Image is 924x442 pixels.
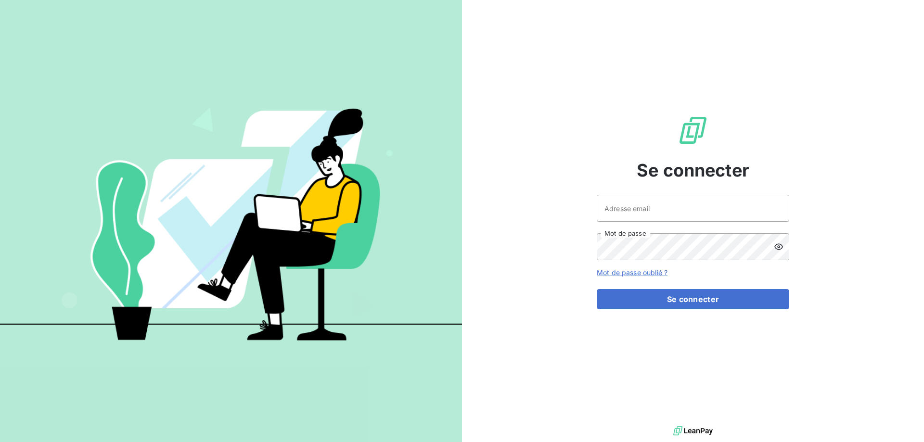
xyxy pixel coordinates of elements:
[678,115,708,146] img: Logo LeanPay
[597,195,789,222] input: placeholder
[637,157,749,183] span: Se connecter
[673,424,713,438] img: logo
[597,268,667,277] a: Mot de passe oublié ?
[597,289,789,309] button: Se connecter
